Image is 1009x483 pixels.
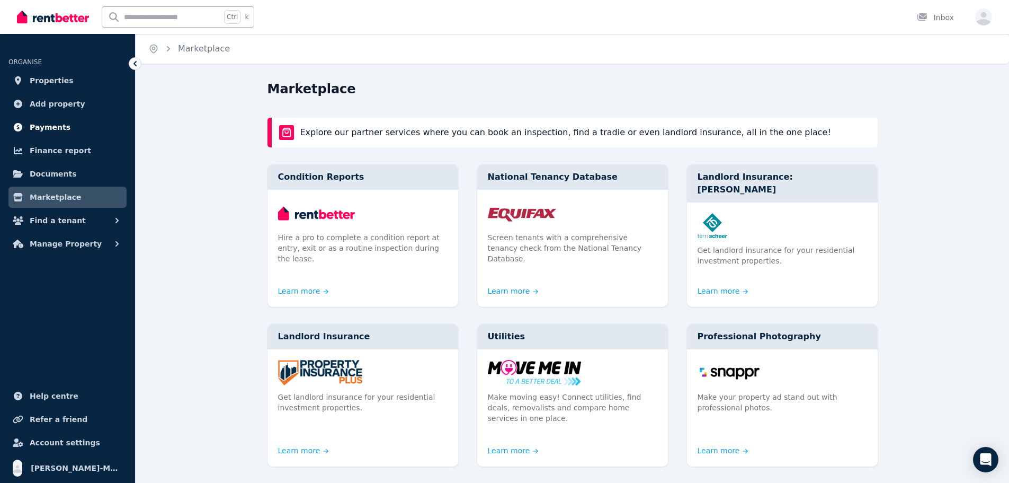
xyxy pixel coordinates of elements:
span: [PERSON_NAME]-May [PERSON_NAME] [31,462,122,475]
p: Get landlord insurance for your residential investment properties. [278,392,448,413]
div: Landlord Insurance: [PERSON_NAME] [687,164,878,203]
img: Condition Reports [278,200,448,226]
span: Add property [30,98,85,110]
img: rentBetter Marketplace [279,125,294,140]
nav: Breadcrumb [136,34,243,64]
span: Documents [30,168,77,180]
p: Explore our partner services where you can book an inspection, find a tradie or even landlord ins... [300,126,831,139]
a: Marketplace [178,43,230,54]
a: Learn more [698,286,748,296]
p: Make your property ad stand out with professional photos. [698,392,867,413]
div: Professional Photography [687,324,878,349]
p: Get landlord insurance for your residential investment properties. [698,245,867,266]
div: Condition Reports [267,164,458,190]
span: k [245,13,248,21]
div: National Tenancy Database [477,164,668,190]
a: Account settings [8,432,127,453]
p: Make moving easy! Connect utilities, find deals, removalists and compare home services in one place. [488,392,657,424]
div: Utilities [477,324,668,349]
button: Find a tenant [8,210,127,231]
a: Finance report [8,140,127,161]
span: Finance report [30,144,91,157]
a: Learn more [488,445,539,456]
span: Find a tenant [30,214,86,227]
img: National Tenancy Database [488,200,657,226]
h1: Marketplace [267,81,356,98]
span: Payments [30,121,70,134]
a: Properties [8,70,127,91]
a: Learn more [698,445,748,456]
button: Manage Property [8,233,127,254]
img: Professional Photography [698,360,867,385]
span: Marketplace [30,191,81,204]
p: Hire a pro to complete a condition report at entry, exit or as a routine inspection during the le... [278,232,448,264]
span: Help centre [30,390,78,402]
span: Refer a friend [30,413,87,426]
img: RentBetter [17,9,89,25]
img: Landlord Insurance: Terri Scheer [698,213,867,239]
div: Landlord Insurance [267,324,458,349]
span: Ctrl [224,10,240,24]
img: Landlord Insurance [278,360,448,385]
a: Marketplace [8,187,127,208]
a: Learn more [488,286,539,296]
span: Manage Property [30,238,102,250]
div: Inbox [917,12,954,23]
a: Learn more [278,445,329,456]
img: Utilities [488,360,657,385]
p: Screen tenants with a comprehensive tenancy check from the National Tenancy Database. [488,232,657,264]
span: Properties [30,74,74,87]
a: Learn more [278,286,329,296]
div: Open Intercom Messenger [973,447,998,472]
a: Refer a friend [8,409,127,430]
span: Account settings [30,436,100,449]
a: Payments [8,117,127,138]
a: Help centre [8,385,127,407]
span: ORGANISE [8,58,42,66]
a: Add property [8,93,127,115]
a: Documents [8,163,127,185]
